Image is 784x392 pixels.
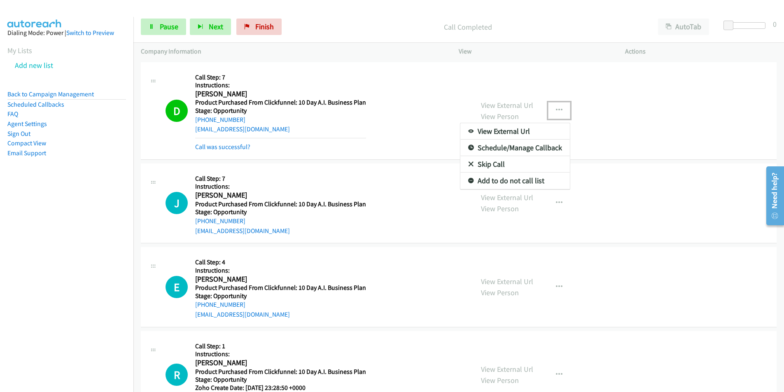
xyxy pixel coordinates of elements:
a: Compact View [7,139,46,147]
a: Add new list [15,61,53,70]
h1: R [166,364,188,386]
a: Schedule/Manage Callback [460,140,570,156]
a: Skip Call [460,156,570,173]
a: Switch to Preview [66,29,114,37]
a: Scheduled Callbacks [7,100,64,108]
h1: J [166,192,188,214]
a: Sign Out [7,130,30,138]
a: FAQ [7,110,18,118]
div: Dialing Mode: Power | [7,28,126,38]
a: View External Url [460,123,570,140]
div: The call is yet to be attempted [166,364,188,386]
a: Agent Settings [7,120,47,128]
a: Back to Campaign Management [7,90,94,98]
a: My Lists [7,46,32,55]
a: Add to do not call list [460,173,570,189]
div: The call is yet to be attempted [166,276,188,298]
iframe: Resource Center [760,163,784,229]
a: Email Support [7,149,46,157]
div: The call is yet to be attempted [166,192,188,214]
h1: E [166,276,188,298]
